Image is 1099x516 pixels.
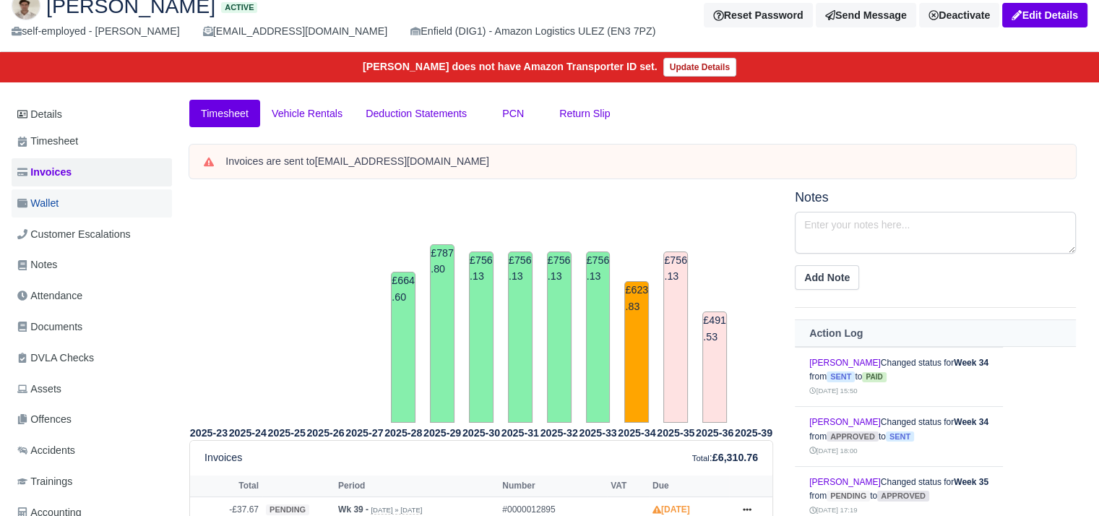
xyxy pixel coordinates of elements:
[795,265,859,290] button: Add Note
[430,244,454,423] td: £787.80
[692,450,758,466] div: :
[656,423,695,441] th: 2025-35
[221,2,257,13] span: Active
[12,468,172,496] a: Trainings
[547,251,572,423] td: £756.13
[17,319,82,335] span: Documents
[315,155,489,167] strong: [EMAIL_ADDRESS][DOMAIN_NAME]
[795,347,1003,407] td: Changed status for from to
[462,423,501,441] th: 2025-30
[712,452,758,463] strong: £6,310.76
[189,423,228,441] th: 2025-23
[809,477,881,487] a: [PERSON_NAME]
[652,504,690,515] strong: [DATE]
[189,100,260,128] a: Timesheet
[501,423,540,441] th: 2025-31
[663,251,688,423] td: £756.13
[617,423,656,441] th: 2025-34
[204,452,242,464] h6: Invoices
[17,288,82,304] span: Attendance
[306,423,345,441] th: 2025-26
[228,423,267,441] th: 2025-24
[478,100,548,128] a: PCN
[816,3,916,27] a: Send Message
[1027,447,1099,516] iframe: Chat Widget
[410,23,655,40] div: Enfield (DIG1) - Amazon Logistics ULEZ (EN3 7PZ)
[371,506,422,515] small: [DATE] » [DATE]
[827,491,870,502] span: pending
[954,358,988,368] strong: Week 34
[12,344,172,372] a: DVLA Checks
[12,127,172,155] a: Timesheet
[919,3,999,27] a: Deactivate
[17,473,72,490] span: Trainings
[17,133,78,150] span: Timesheet
[499,476,607,497] th: Number
[17,442,75,459] span: Accidents
[338,504,369,515] strong: Wk 39 -
[17,411,72,428] span: Offences
[663,58,736,77] a: Update Details
[548,100,621,128] a: Return Slip
[954,417,988,427] strong: Week 34
[266,504,309,515] span: pending
[695,423,734,441] th: 2025-36
[886,431,914,442] span: sent
[12,437,172,465] a: Accidents
[12,375,172,403] a: Assets
[17,350,94,366] span: DVLA Checks
[12,313,172,341] a: Documents
[12,251,172,279] a: Notes
[862,372,886,382] span: paid
[795,407,1003,467] td: Changed status for from to
[540,423,579,441] th: 2025-32
[734,423,773,441] th: 2025-39
[345,423,384,441] th: 2025-27
[624,281,649,423] td: £623.83
[702,311,727,423] td: £491.53
[260,100,354,128] a: Vehicle Rentals
[586,251,611,423] td: £756.13
[391,272,415,423] td: £664.60
[795,320,1076,347] th: Action Log
[12,23,180,40] div: self-employed - [PERSON_NAME]
[12,189,172,218] a: Wallet
[809,358,881,368] a: [PERSON_NAME]
[190,476,262,497] th: Total
[809,506,857,514] small: [DATE] 17:19
[809,387,857,395] small: [DATE] 15:50
[827,371,855,382] span: sent
[354,100,478,128] a: Deduction Statements
[203,23,387,40] div: [EMAIL_ADDRESS][DOMAIN_NAME]
[607,476,649,497] th: VAT
[423,423,462,441] th: 2025-29
[692,454,710,463] small: Total
[877,491,929,502] span: approved
[17,164,72,181] span: Invoices
[12,220,172,249] a: Customer Escalations
[1002,3,1087,27] a: Edit Details
[12,405,172,434] a: Offences
[579,423,618,441] th: 2025-33
[17,381,61,397] span: Assets
[704,3,812,27] button: Reset Password
[384,423,423,441] th: 2025-28
[17,257,57,273] span: Notes
[809,447,857,455] small: [DATE] 18:00
[267,423,306,441] th: 2025-25
[17,195,59,212] span: Wallet
[508,251,533,423] td: £756.13
[12,101,172,128] a: Details
[335,476,499,497] th: Period
[809,417,881,427] a: [PERSON_NAME]
[954,477,988,487] strong: Week 35
[795,190,1076,205] h5: Notes
[469,251,494,423] td: £756.13
[17,226,131,243] span: Customer Escalations
[12,282,172,310] a: Attendance
[225,155,1061,169] div: Invoices are sent to
[12,158,172,186] a: Invoices
[827,431,879,442] span: approved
